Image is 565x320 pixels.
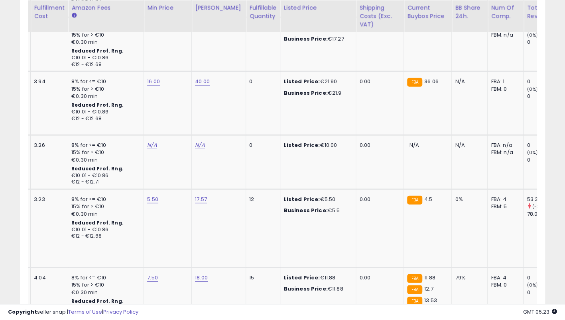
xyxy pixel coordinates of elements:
span: N/A [409,141,419,149]
div: €5.50 [283,196,350,203]
div: FBM: 0 [491,281,517,289]
b: Reduced Prof. Rng. [71,101,124,108]
div: €10.01 - €10.86 [71,226,138,233]
div: N/A [455,78,481,85]
div: 0.00 [359,78,398,85]
div: 15 [249,274,274,281]
div: 3.23 [34,196,62,203]
div: FBA: 1 [491,78,517,85]
div: 4.04 [34,274,62,281]
b: Listed Price: [283,274,320,281]
a: 5.50 [147,195,158,203]
b: Listed Price: [283,78,320,85]
div: 0 [527,142,559,149]
div: BB Share 24h. [455,4,484,21]
div: 0 [527,39,559,46]
b: Business Price: [283,285,327,293]
div: €0.30 min [71,289,138,296]
a: 16.00 [147,78,160,86]
small: FBA [407,196,422,205]
a: Terms of Use [68,308,102,316]
div: 0 [527,289,559,296]
div: €21.9 [283,90,350,97]
div: 15% for > €10 [71,281,138,289]
small: (-31.67%) [532,203,553,210]
span: 4.5 [424,195,432,203]
b: Business Price: [283,207,327,214]
div: Min Price [147,4,188,12]
div: 8% for <= €10 [71,78,138,85]
a: 40.00 [195,78,210,86]
div: 3.26 [34,142,62,149]
a: 17.57 [195,195,207,203]
div: Fulfillable Quantity [249,4,277,21]
div: €10.01 - €10.86 [71,172,138,179]
div: 0 [527,274,559,281]
div: FBA: n/a [491,142,517,149]
div: €12 - €12.68 [71,61,138,68]
div: €11.88 [283,285,350,293]
div: 15% for > €10 [71,203,138,210]
div: Current Buybox Price [407,4,448,21]
a: N/A [195,141,205,149]
div: 53.32 [527,196,559,203]
div: €0.30 min [71,39,138,46]
div: €10.00 [283,142,350,149]
small: FBA [407,285,422,294]
b: Listed Price: [283,195,320,203]
div: 0 [527,156,559,164]
small: FBA [407,274,422,283]
div: 8% for <= €10 [71,196,138,203]
div: €17.27 [283,35,350,43]
div: 15% for > €10 [71,86,138,93]
small: (0%) [527,149,538,156]
div: €10.01 - €10.86 [71,55,138,61]
div: 0.00 [359,274,398,281]
div: 78.03 [527,211,559,218]
span: 36.06 [424,78,439,85]
div: Shipping Costs (Exc. VAT) [359,4,400,29]
div: €5.5 [283,207,350,214]
small: Amazon Fees. [71,12,76,20]
div: 0 [527,93,559,100]
div: FBA: 4 [491,196,517,203]
div: 8% for <= €10 [71,142,138,149]
div: 0 [527,78,559,85]
div: €21.90 [283,78,350,85]
div: Amazon Fees [71,4,140,12]
b: Reduced Prof. Rng. [71,165,124,172]
div: €0.30 min [71,156,138,164]
div: FBA: 4 [491,274,517,281]
div: 0 [249,142,274,149]
b: Reduced Prof. Rng. [71,219,124,226]
div: Listed Price [283,4,352,12]
span: 12.7 [424,285,433,293]
a: 7.50 [147,274,158,282]
div: [PERSON_NAME] [195,4,242,12]
div: 0% [455,196,481,203]
div: €12 - €12.71 [71,179,138,185]
b: Listed Price: [283,141,320,149]
div: 15% for > €10 [71,31,138,39]
a: Privacy Policy [103,308,138,316]
div: 3.94 [34,78,62,85]
span: 2025-08-13 05:23 GMT [523,308,557,316]
div: N/A [455,142,481,149]
div: 15% for > €10 [71,149,138,156]
a: N/A [147,141,157,149]
b: Business Price: [283,35,327,43]
div: 0.00 [359,142,398,149]
div: 79% [455,274,481,281]
div: €0.30 min [71,211,138,218]
div: FBM: 5 [491,203,517,210]
span: 11.88 [424,274,435,281]
div: seller snap | | [8,308,138,316]
div: €11.88 [283,274,350,281]
small: (0%) [527,32,538,38]
b: Reduced Prof. Rng. [71,47,124,54]
small: (0%) [527,282,538,288]
div: 0 [249,78,274,85]
div: €12 - €12.68 [71,115,138,122]
small: (0%) [527,86,538,92]
b: Business Price: [283,89,327,97]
